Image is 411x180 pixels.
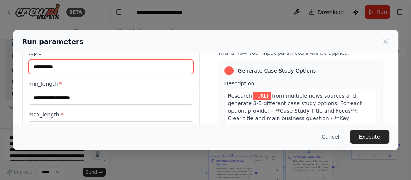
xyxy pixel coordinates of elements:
[228,93,252,99] span: Research
[224,80,256,86] span: Description:
[315,130,345,144] button: Cancel
[253,92,271,100] span: Variable: topic
[29,111,193,118] label: max_length
[22,36,83,47] h2: Run parameters
[350,130,389,144] button: Execute
[224,66,234,75] div: 1
[29,80,193,88] label: min_length
[238,67,316,74] span: Generate Case Study Options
